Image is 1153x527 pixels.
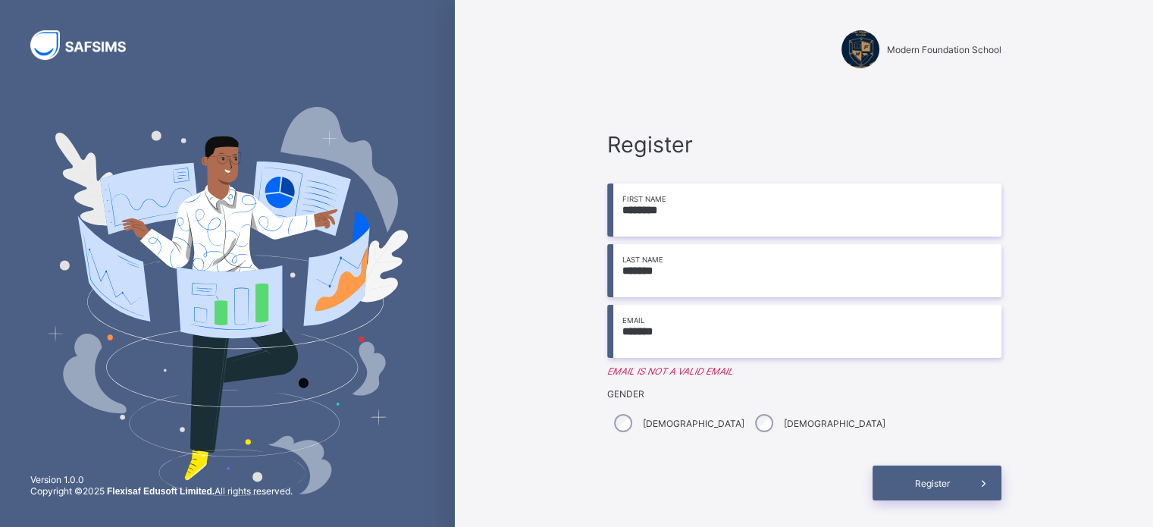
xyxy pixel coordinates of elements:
img: SAFSIMS Logo [30,30,144,60]
span: Register [607,131,1001,158]
span: Copyright © 2025 All rights reserved. [30,485,293,497]
strong: Flexisaf Edusoft Limited. [107,486,215,497]
span: Modern Foundation School [887,44,1001,55]
img: Hero Image [47,107,408,495]
label: [DEMOGRAPHIC_DATA] [643,418,744,429]
span: email is not a valid email [607,365,733,377]
span: Register [899,478,967,489]
span: Version 1.0.0 [30,474,293,485]
span: Gender [607,388,1001,400]
label: [DEMOGRAPHIC_DATA] [784,418,885,429]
